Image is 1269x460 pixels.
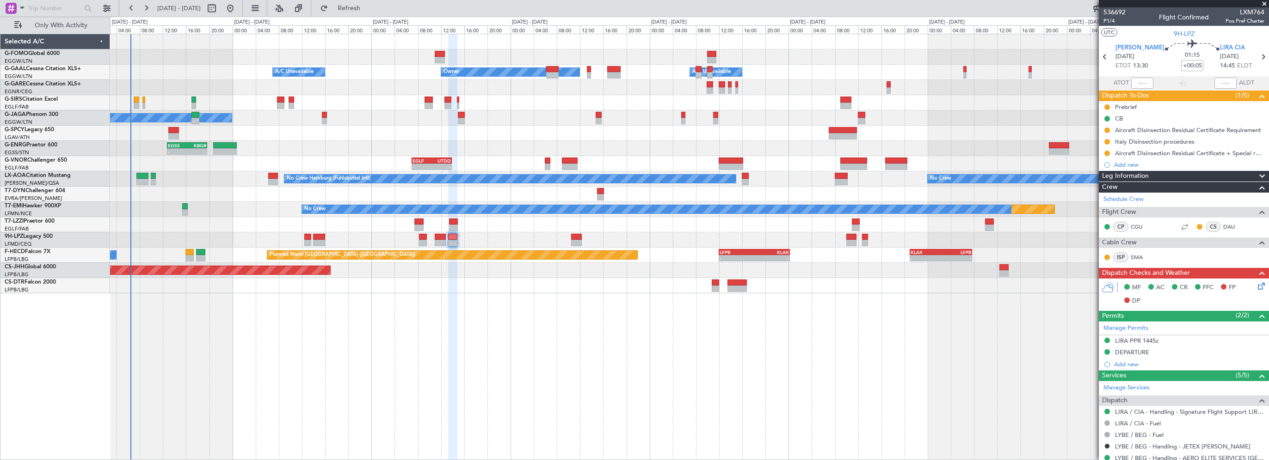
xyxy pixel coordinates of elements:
[373,18,408,26] div: [DATE] - [DATE]
[673,25,696,34] div: 04:00
[5,164,29,171] a: EGLF/FAB
[930,172,951,186] div: No Crew
[1180,283,1188,292] span: CR
[603,25,626,34] div: 16:00
[1220,52,1239,61] span: [DATE]
[5,234,53,239] a: 9H-LPZLegacy 500
[5,218,55,224] a: T7-LZZIPraetor 600
[1220,43,1245,53] span: LIRA CIA
[650,25,673,34] div: 00:00
[5,264,25,270] span: CS-JHH
[1102,171,1149,182] span: Leg Information
[1236,310,1249,320] span: (2/2)
[112,18,148,26] div: [DATE] - [DATE]
[1103,7,1126,17] span: 536692
[1103,324,1148,333] a: Manage Permits
[168,149,187,154] div: -
[441,25,464,34] div: 12:00
[1115,61,1131,71] span: ETOT
[580,25,603,34] div: 12:00
[1115,442,1251,450] a: LYBE / BEG - Handling - JETEX [PERSON_NAME]
[720,249,754,255] div: LFPB
[1159,12,1209,22] div: Flight Confirmed
[1090,25,1113,34] div: 04:00
[330,5,369,12] span: Refresh
[1237,61,1252,71] span: ELDT
[812,25,835,34] div: 04:00
[1226,17,1264,25] span: Pos Pref Charter
[911,249,941,255] div: KLAX
[1236,370,1249,380] span: (5/5)
[720,255,754,261] div: -
[325,25,348,34] div: 16:00
[413,158,432,163] div: EGLF
[5,66,26,72] span: G-GAAL
[696,25,719,34] div: 08:00
[1103,17,1126,25] span: P1/4
[1102,182,1118,193] span: Crew
[1131,78,1153,89] input: --:--
[5,271,29,278] a: LFPB/LBG
[233,25,256,34] div: 00:00
[5,134,30,141] a: LGAV/ATH
[444,65,459,79] div: Owner
[432,158,451,163] div: UTDD
[1174,29,1195,39] span: 9H-LPZ
[5,173,26,178] span: LX-AOA
[1103,383,1150,393] a: Manage Services
[1226,7,1264,17] span: LXM764
[5,97,22,102] span: G-SIRS
[5,249,25,254] span: F-HECD
[1113,222,1128,232] div: CP
[1203,283,1214,292] span: FFC
[279,25,302,34] div: 08:00
[719,25,742,34] div: 12:00
[651,18,687,26] div: [DATE] - [DATE]
[905,25,928,34] div: 20:00
[5,195,62,202] a: EVRA/[PERSON_NAME]
[1114,79,1129,88] span: ATOT
[789,25,812,34] div: 00:00
[511,25,534,34] div: 00:00
[512,18,548,26] div: [DATE] - [DATE]
[1236,91,1249,100] span: (1/5)
[5,188,65,194] a: T7-DYNChallenger 604
[168,143,187,148] div: EGSS
[5,234,23,239] span: 9H-LPZ
[1131,223,1152,231] a: CGU
[1113,252,1128,262] div: ISP
[754,255,789,261] div: -
[1115,103,1137,111] div: Prebrief
[256,25,279,34] div: 04:00
[5,225,29,232] a: EGLF/FAB
[5,256,29,263] a: LFPB/LBG
[5,142,57,148] a: G-ENRGPraetor 600
[1102,207,1136,218] span: Flight Crew
[5,97,58,102] a: G-SIRSCitation Excel
[1115,43,1164,53] span: [PERSON_NAME]
[627,25,650,34] div: 20:00
[24,22,98,29] span: Only With Activity
[1115,419,1161,427] a: LIRA / CIA - Fuel
[287,172,370,186] div: No Crew Hamburg (Fuhlsbuttel Intl)
[1102,268,1190,278] span: Dispatch Checks and Weather
[835,25,858,34] div: 08:00
[464,25,487,34] div: 16:00
[28,1,81,15] input: Trip Number
[5,51,60,56] a: G-FOMOGlobal 6000
[1102,370,1126,381] span: Services
[1114,360,1264,368] div: Add new
[5,203,61,209] a: T7-EMIHawker 900XP
[186,25,209,34] div: 16:00
[5,279,25,285] span: CS-DTR
[928,25,951,34] div: 00:00
[1223,223,1244,231] a: DAU
[302,25,325,34] div: 12:00
[1115,408,1264,416] a: LIRA / CIA - Handling - Signature Flight Support LIRA / CIA
[1115,348,1149,356] div: DEPARTURE
[1115,126,1261,134] div: Aircraft Disinsection Residual Certificate Requirement
[5,210,32,217] a: LFMN/NCE
[941,249,971,255] div: LFPB
[951,25,974,34] div: 04:00
[187,149,206,154] div: -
